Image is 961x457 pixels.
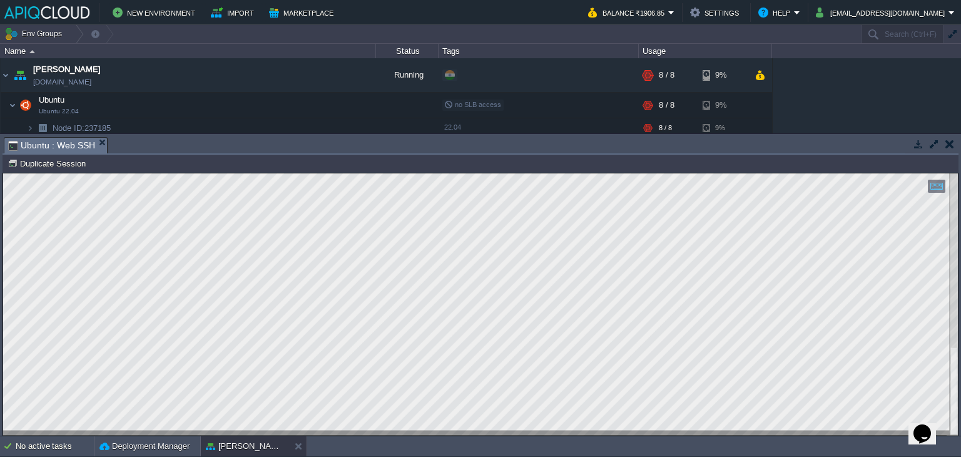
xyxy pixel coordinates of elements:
[639,44,771,58] div: Usage
[99,440,190,453] button: Deployment Manager
[16,436,94,456] div: No active tasks
[703,93,743,118] div: 9%
[816,5,948,20] button: [EMAIL_ADDRESS][DOMAIN_NAME]
[269,5,337,20] button: Marketplace
[659,58,674,92] div: 8 / 8
[11,58,29,92] img: AMDAwAAAACH5BAEAAAAALAAAAAABAAEAAAICRAEAOw==
[17,93,34,118] img: AMDAwAAAACH5BAEAAAAALAAAAAABAAEAAAICRAEAOw==
[690,5,743,20] button: Settings
[51,123,113,133] span: 237185
[38,95,66,105] span: Ubuntu
[439,44,638,58] div: Tags
[908,407,948,444] iframe: chat widget
[33,76,91,88] a: [DOMAIN_NAME]
[703,58,743,92] div: 9%
[659,93,674,118] div: 8 / 8
[26,118,34,138] img: AMDAwAAAACH5BAEAAAAALAAAAAABAAEAAAICRAEAOw==
[8,138,95,153] span: Ubuntu : Web SSH
[51,123,113,133] a: Node ID:237185
[29,50,35,53] img: AMDAwAAAACH5BAEAAAAALAAAAAABAAEAAAICRAEAOw==
[444,101,501,108] span: no SLB access
[39,108,79,115] span: Ubuntu 22.04
[4,6,89,19] img: APIQCloud
[211,5,258,20] button: Import
[588,5,668,20] button: Balance ₹1906.85
[113,5,199,20] button: New Environment
[53,123,84,133] span: Node ID:
[659,118,672,138] div: 8 / 8
[1,58,11,92] img: AMDAwAAAACH5BAEAAAAALAAAAAABAAEAAAICRAEAOw==
[758,5,794,20] button: Help
[444,123,461,131] span: 22.04
[34,118,51,138] img: AMDAwAAAACH5BAEAAAAALAAAAAABAAEAAAICRAEAOw==
[9,93,16,118] img: AMDAwAAAACH5BAEAAAAALAAAAAABAAEAAAICRAEAOw==
[703,118,743,138] div: 9%
[4,25,66,43] button: Env Groups
[377,44,438,58] div: Status
[376,58,439,92] div: Running
[206,440,285,453] button: [PERSON_NAME]
[1,44,375,58] div: Name
[38,95,66,105] a: UbuntuUbuntu 22.04
[33,63,101,76] a: [PERSON_NAME]
[8,158,89,169] button: Duplicate Session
